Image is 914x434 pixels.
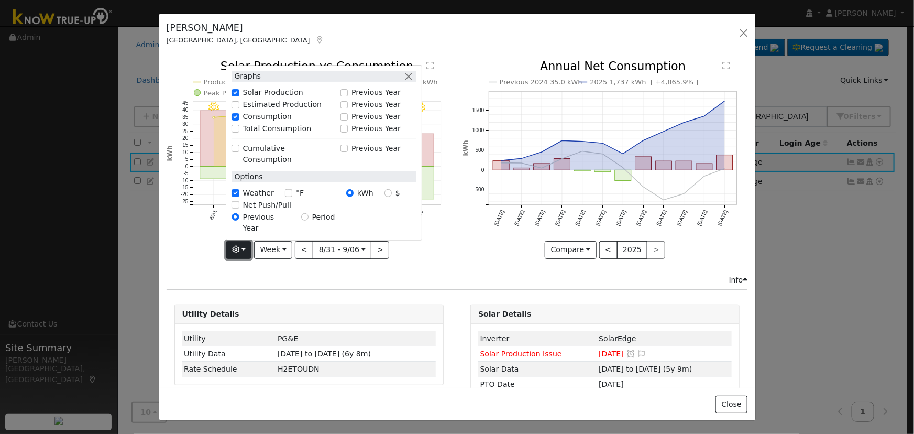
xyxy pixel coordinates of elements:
label: Cumulative Consumption [243,143,335,165]
text: 5 [185,157,188,162]
td: Utility Data [182,346,276,362]
rect: onclick="" [534,164,550,170]
label: Net Push/Pull [243,200,291,211]
input: Previous Year [340,89,348,96]
button: Compare [545,241,597,259]
span: [DATE] [599,380,624,388]
h5: [PERSON_NAME] [167,21,325,35]
circle: onclick="" [601,142,605,146]
input: $ [384,189,392,197]
input: Total Consumption [232,125,239,132]
label: Weather [243,188,274,199]
rect: onclick="" [200,111,227,167]
td: Solar Data [478,362,597,377]
label: Previous Year [351,111,401,122]
span: Solar Production Issue [480,350,562,358]
text: 1500 [472,107,484,113]
text:  [723,62,730,70]
text: [DATE] [615,209,627,227]
circle: onclick="" [723,167,727,171]
label: $ [395,188,400,199]
rect: onclick="" [676,161,692,170]
circle: onclick="" [702,114,707,118]
circle: onclick="" [520,161,524,165]
text: 40 [182,107,189,113]
circle: onclick="" [499,161,503,165]
rect: onclick="" [635,157,652,170]
a: Map [315,36,325,44]
text: Previous 2024 35.0 kWh [500,79,582,86]
text: kWh [462,140,469,156]
text: [DATE] [554,209,567,227]
input: Previous Year [340,113,348,121]
label: Previous Year [351,87,401,98]
input: Weather [232,189,239,197]
button: < [295,241,313,259]
text: 15 [182,143,189,148]
text: [DATE] [595,209,608,227]
circle: onclick="" [580,139,585,144]
div: Info [729,275,748,286]
input: Estimated Production [232,101,239,108]
i: 8/31 - Clear [208,103,219,113]
circle: onclick="" [662,129,666,134]
label: Period [312,212,335,223]
text: Annual Net Consumption [540,60,686,73]
input: kWh [346,189,354,197]
label: Options [232,171,262,182]
text: [DATE] [656,209,668,227]
label: Solar Production [243,87,303,98]
circle: onclick="" [682,121,686,125]
label: Graphs [232,71,261,82]
button: 8/31 - 9/06 [313,241,371,259]
circle: onclick="" [702,175,707,179]
rect: onclick="" [697,164,713,170]
rect: onclick="" [717,155,733,170]
rect: onclick="" [406,167,434,199]
text: [DATE] [493,209,506,227]
label: kWh [357,188,373,199]
text: -25 [180,199,188,205]
label: Previous Year [351,143,401,154]
td: Inverter [478,331,597,346]
span: [GEOGRAPHIC_DATA], [GEOGRAPHIC_DATA] [167,36,310,44]
circle: onclick="" [499,159,503,163]
strong: Utility Details [182,310,239,318]
input: Cumulative Consumption [232,145,239,152]
circle: onclick="" [662,198,666,202]
text: 10 [182,149,189,155]
text: 20 [182,135,189,141]
text: Production 119 kWh [203,79,272,86]
text: Net Consumption 106 kWh [346,79,438,86]
text: -500 [473,187,484,193]
text: 500 [476,147,484,153]
text: [DATE] [717,209,729,227]
text: -15 [180,185,188,191]
circle: onclick="" [642,138,646,143]
text: [DATE] [676,209,689,227]
rect: onclick="" [406,134,434,167]
input: Period [301,213,309,221]
strong: Solar Details [478,310,531,318]
td: Rate Schedule [182,362,276,377]
text: 1000 [472,127,484,133]
text: 25 [182,128,189,134]
text: Solar Production vs Consumption [221,60,414,73]
label: Previous Year [243,212,290,234]
circle: onclick="" [213,116,215,118]
circle: onclick="" [560,157,564,161]
input: °F [285,189,292,197]
text: 0 [481,167,484,173]
text: -5 [183,171,188,177]
text: 35 [182,114,189,120]
label: °F [296,188,304,199]
td: Utility [182,331,276,346]
rect: onclick="" [493,161,509,170]
circle: onclick="" [520,157,524,161]
input: Net Push/Pull [232,201,239,209]
label: Estimated Production [243,99,322,110]
text: [DATE] [635,209,648,227]
text: kWh [166,146,173,161]
text: -10 [180,178,188,183]
button: > [371,241,389,259]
